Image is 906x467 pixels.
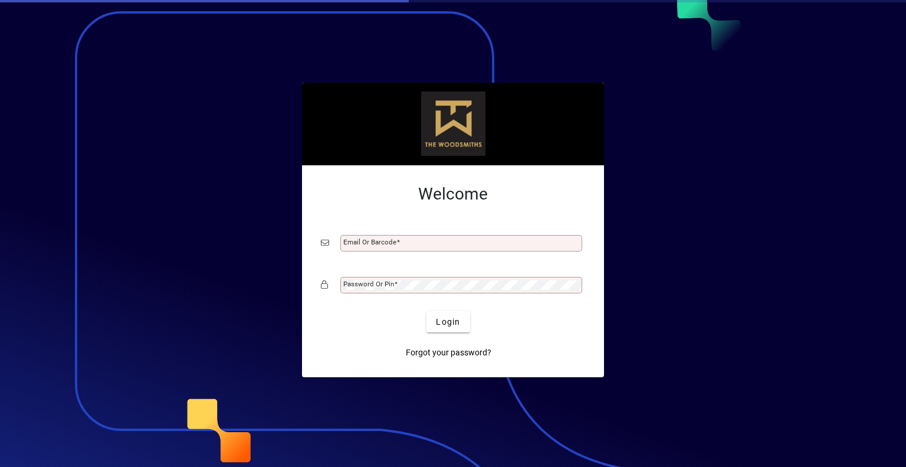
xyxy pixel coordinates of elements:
span: Forgot your password? [406,347,491,359]
a: Forgot your password? [401,342,496,363]
mat-label: Password or Pin [343,280,394,288]
button: Login [426,311,470,332]
span: Login [436,316,460,328]
h2: Welcome [321,184,585,204]
mat-label: Email or Barcode [343,238,396,246]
